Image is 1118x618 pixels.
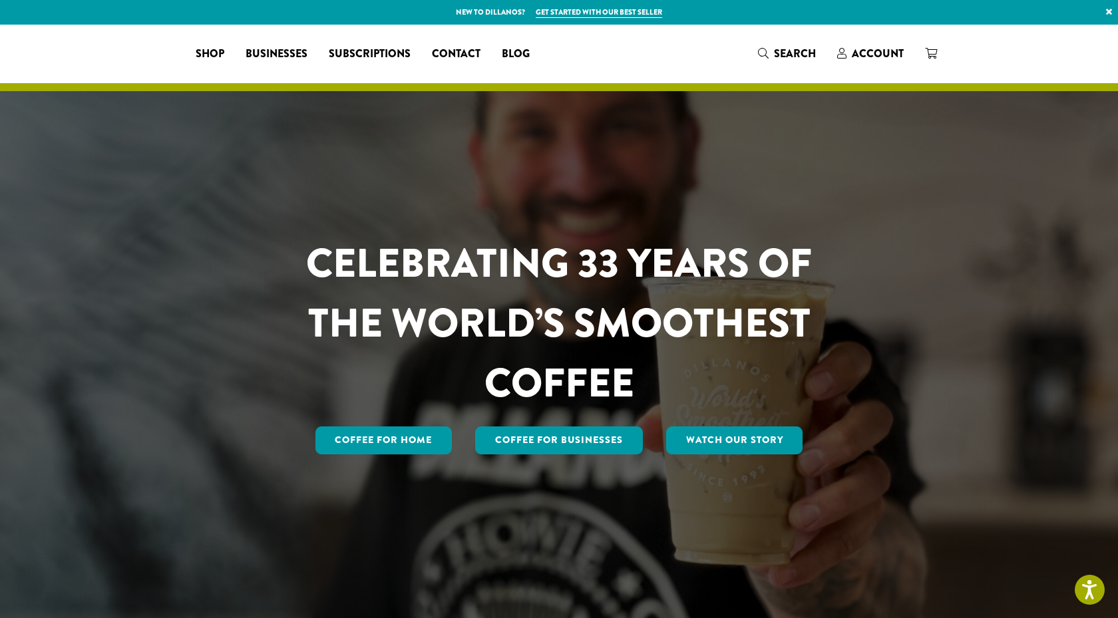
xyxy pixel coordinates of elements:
[432,46,480,63] span: Contact
[196,46,224,63] span: Shop
[774,46,816,61] span: Search
[329,46,411,63] span: Subscriptions
[502,46,530,63] span: Blog
[475,426,643,454] a: Coffee For Businesses
[185,43,235,65] a: Shop
[315,426,453,454] a: Coffee for Home
[852,46,904,61] span: Account
[536,7,662,18] a: Get started with our best seller
[246,46,307,63] span: Businesses
[747,43,827,65] a: Search
[267,233,851,413] h1: CELEBRATING 33 YEARS OF THE WORLD’S SMOOTHEST COFFEE
[666,426,803,454] a: Watch Our Story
